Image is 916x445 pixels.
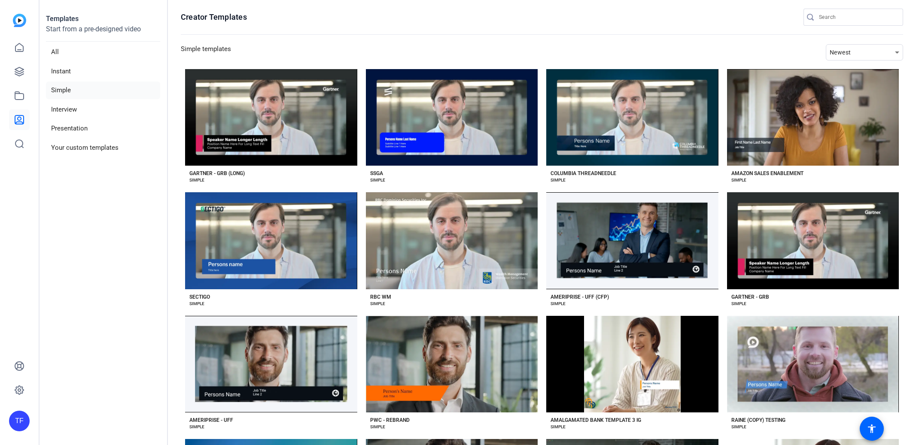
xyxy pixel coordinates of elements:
div: SIMPLE [370,300,385,307]
button: Template image [727,192,899,289]
div: SIMPLE [731,177,746,184]
button: Template image [546,69,718,166]
li: Your custom templates [46,139,160,157]
li: Instant [46,63,160,80]
div: RAINE (COPY) TESTING [731,417,785,424]
div: SIMPLE [731,300,746,307]
li: Presentation [46,120,160,137]
div: SIMPLE [731,424,746,430]
button: Template image [727,316,899,412]
div: GARTNER - GRB [731,294,769,300]
button: Template image [546,316,718,412]
div: GARTNER - GRB (LONG) [189,170,245,177]
button: Template image [185,192,357,289]
h3: Simple templates [181,44,231,61]
div: AMALGAMATED BANK TEMPLATE 3 IG [551,417,641,424]
div: SIMPLE [370,424,385,430]
div: RBC WM [370,294,391,300]
p: Start from a pre-designed video [46,24,160,42]
div: COLUMBIA THREADNEEDLE [551,170,616,177]
div: SIMPLE [551,177,566,184]
button: Template image [366,192,538,289]
button: Template image [727,69,899,166]
div: AMERIPRISE - UFF [189,417,233,424]
li: Simple [46,82,160,99]
div: SSGA [370,170,383,177]
input: Search [819,12,896,22]
button: Template image [366,316,538,412]
div: SIMPLE [551,300,566,307]
div: SIMPLE [370,177,385,184]
img: blue-gradient.svg [13,14,26,27]
h1: Creator Templates [181,12,247,22]
div: AMERIPRISE - UFF (CFP) [551,294,609,300]
button: Template image [185,69,357,166]
mat-icon: accessibility [867,424,877,434]
strong: Templates [46,15,79,23]
button: Template image [185,316,357,412]
div: SIMPLE [189,300,204,307]
li: All [46,43,160,61]
button: Template image [546,192,718,289]
div: SIMPLE [189,177,204,184]
span: Newest [830,49,851,56]
div: SIMPLE [551,424,566,430]
div: PWC - REBRAND [370,417,410,424]
button: Template image [366,69,538,166]
li: Interview [46,101,160,118]
div: SIMPLE [189,424,204,430]
div: SECTIGO [189,294,210,300]
div: TF [9,411,30,431]
div: AMAZON SALES ENABLEMENT [731,170,803,177]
